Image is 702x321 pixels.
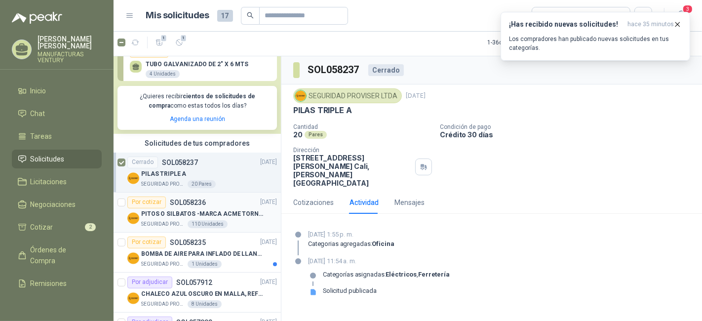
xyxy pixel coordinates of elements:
[38,51,102,63] p: MANUFACTURAS VENTURY
[127,197,166,208] div: Por cotizar
[114,273,281,313] a: Por adjudicarSOL057912[DATE] Company LogoCHALECO AZUL OSCURO EN MALLA, REFLECTIVOSEGURIDAD PROVIS...
[308,240,394,248] p: Categorias agregadas:
[160,34,167,42] span: 1
[12,172,102,191] a: Licitaciones
[31,131,52,142] span: Tareas
[368,64,404,76] div: Cerrado
[141,169,186,179] p: PILAS TRIPLE A
[293,197,334,208] div: Cotizaciones
[260,198,277,207] p: [DATE]
[308,62,360,78] h3: SOL058237
[293,147,411,154] p: Dirección
[141,180,186,188] p: SEGURIDAD PROVISER LTDA
[170,199,206,206] p: SOL058236
[127,292,139,304] img: Company Logo
[114,153,281,193] a: CerradoSOL058237[DATE] Company LogoPILAS TRIPLE ASEGURIDAD PROVISER LTDA20 Pares
[440,123,698,130] p: Condición de pago
[12,12,62,24] img: Logo peakr
[141,300,186,308] p: SEGURIDAD PROVISER LTDA
[162,159,198,166] p: SOL058237
[188,180,216,188] div: 20 Pares
[217,10,233,22] span: 17
[31,85,46,96] span: Inicio
[350,197,379,208] div: Actividad
[501,12,690,61] button: ¡Has recibido nuevas solicitudes!hace 35 minutos Los compradores han publicado nuevas solicitudes...
[31,154,65,164] span: Solicitudes
[260,238,277,247] p: [DATE]
[176,279,212,286] p: SOL057912
[293,154,411,187] p: [STREET_ADDRESS][PERSON_NAME] Cali , [PERSON_NAME][GEOGRAPHIC_DATA]
[406,91,426,101] p: [DATE]
[372,240,394,247] strong: Oficina
[85,223,96,231] span: 2
[487,35,545,50] div: 1 - 36 de 36
[127,172,139,184] img: Company Logo
[141,289,264,299] p: CHALECO AZUL OSCURO EN MALLA, REFLECTIVO
[188,300,222,308] div: 8 Unidades
[305,131,327,139] div: Pares
[146,70,180,78] div: 4 Unidades
[293,88,402,103] div: SEGURIDAD PROVISER LTDA
[260,158,277,167] p: [DATE]
[123,92,271,111] p: ¿Quieres recibir como estas todos los días?
[538,10,559,21] div: Todas
[293,105,351,116] p: PILAS TRIPLE A
[12,81,102,100] a: Inicio
[38,36,102,49] p: [PERSON_NAME] [PERSON_NAME]
[293,123,432,130] p: Cantidad
[152,35,167,50] button: 1
[146,8,209,23] h1: Mis solicitudes
[440,130,698,139] p: Crédito 30 días
[386,271,417,278] strong: Eléctricos
[308,230,394,240] p: [DATE] 1:55 p. m.
[141,249,264,259] p: BOMBA DE AIRE PARA INFLADO DE LLANTAS DE BICICLETA
[117,41,277,81] a: Por cotizarSOL058212[DATE] TUBO GALVANIZADO DE 2" X 6 MTS4 Unidades
[127,237,166,248] div: Por cotizar
[12,104,102,123] a: Chat
[627,20,674,29] span: hace 35 minutos
[127,277,172,288] div: Por adjudicar
[127,212,139,224] img: Company Logo
[418,271,450,278] strong: Ferretería
[180,34,187,42] span: 1
[293,130,303,139] p: 20
[31,222,53,233] span: Cotizar
[170,239,206,246] p: SOL058235
[260,278,277,287] p: [DATE]
[170,116,225,122] a: Agenda una reunión
[31,176,67,187] span: Licitaciones
[31,199,76,210] span: Negociaciones
[12,195,102,214] a: Negociaciones
[12,127,102,146] a: Tareas
[127,157,158,168] div: Cerrado
[12,150,102,168] a: Solicitudes
[114,193,281,233] a: Por cotizarSOL058236[DATE] Company LogoPITOS O SILBATOS -MARCA ACME TORNADO 635SEGURIDAD PROVISER...
[12,297,102,316] a: Configuración
[394,197,425,208] div: Mensajes
[509,35,682,52] p: Los compradores han publicado nuevas solicitudes en tus categorías.
[114,233,281,273] a: Por cotizarSOL058235[DATE] Company LogoBOMBA DE AIRE PARA INFLADO DE LLANTAS DE BICICLETASEGURIDA...
[141,260,186,268] p: SEGURIDAD PROVISER LTDA
[247,12,254,19] span: search
[12,241,102,270] a: Órdenes de Compra
[672,7,690,25] button: 3
[149,93,255,109] b: cientos de solicitudes de compra
[188,220,228,228] div: 110 Unidades
[188,260,222,268] div: 1 Unidades
[295,90,306,101] img: Company Logo
[141,220,186,228] p: SEGURIDAD PROVISER LTDA
[31,278,67,289] span: Remisiones
[323,287,377,295] div: Solicitud publicada
[146,61,248,68] p: TUBO GALVANIZADO DE 2" X 6 MTS
[323,271,450,279] p: Categorías asignadas: ,
[12,218,102,237] a: Cotizar2
[171,35,187,50] button: 1
[509,20,624,29] h3: ¡Has recibido nuevas solicitudes!
[141,209,264,219] p: PITOS O SILBATOS -MARCA ACME TORNADO 635
[114,134,281,153] div: Solicitudes de tus compradores
[308,256,450,266] p: [DATE] 11:54 a. m.
[12,274,102,293] a: Remisiones
[127,252,139,264] img: Company Logo
[31,108,45,119] span: Chat
[31,244,92,266] span: Órdenes de Compra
